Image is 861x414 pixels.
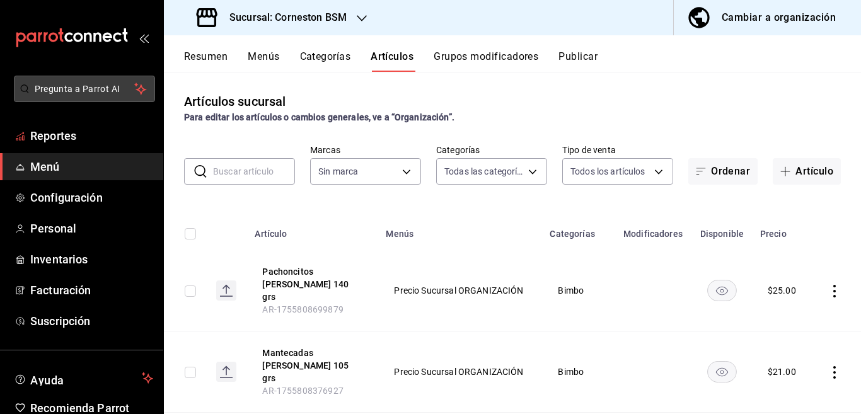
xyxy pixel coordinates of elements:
button: Artículos [371,50,413,72]
div: Cambiar a organización [722,9,836,26]
th: Precio [753,210,812,250]
input: Buscar artículo [213,159,295,184]
button: availability-product [707,280,737,301]
button: availability-product [707,361,737,382]
th: Disponible [691,210,753,250]
span: Precio Sucursal ORGANIZACIÓN [394,367,526,376]
span: AR-1755808376927 [262,386,343,396]
span: Todas las categorías, Sin categoría [444,165,524,178]
label: Tipo de venta [562,146,673,154]
button: Publicar [558,50,598,72]
button: Menús [248,50,279,72]
button: Pregunta a Parrot AI [14,76,155,102]
div: $ 25.00 [768,284,796,297]
span: Pregunta a Parrot AI [35,83,135,96]
span: Reportes [30,127,153,144]
span: Todos los artículos [570,165,645,178]
span: Menú [30,158,153,175]
button: actions [828,285,841,297]
button: open_drawer_menu [139,33,149,43]
th: Categorías [542,210,616,250]
button: Resumen [184,50,228,72]
button: Grupos modificadores [434,50,538,72]
div: Artículos sucursal [184,92,286,111]
span: Bimbo [558,286,600,295]
label: Marcas [310,146,421,154]
th: Modificadores [616,210,691,250]
button: edit-product-location [262,265,363,303]
span: Precio Sucursal ORGANIZACIÓN [394,286,526,295]
span: Configuración [30,189,153,206]
div: navigation tabs [184,50,861,72]
button: Ordenar [688,158,758,185]
label: Categorías [436,146,547,154]
th: Menús [378,210,542,250]
span: Facturación [30,282,153,299]
button: Categorías [300,50,351,72]
span: Sin marca [318,165,358,178]
span: Bimbo [558,367,600,376]
th: Artículo [247,210,378,250]
button: Artículo [773,158,841,185]
span: AR-1755808699879 [262,304,343,314]
span: Personal [30,220,153,237]
span: Suscripción [30,313,153,330]
div: $ 21.00 [768,365,796,378]
span: Ayuda [30,371,137,386]
button: edit-product-location [262,347,363,384]
button: actions [828,366,841,379]
strong: Para editar los artículos o cambios generales, ve a “Organización”. [184,112,454,122]
h3: Sucursal: Corneston BSM [219,10,347,25]
a: Pregunta a Parrot AI [9,91,155,105]
span: Inventarios [30,251,153,268]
